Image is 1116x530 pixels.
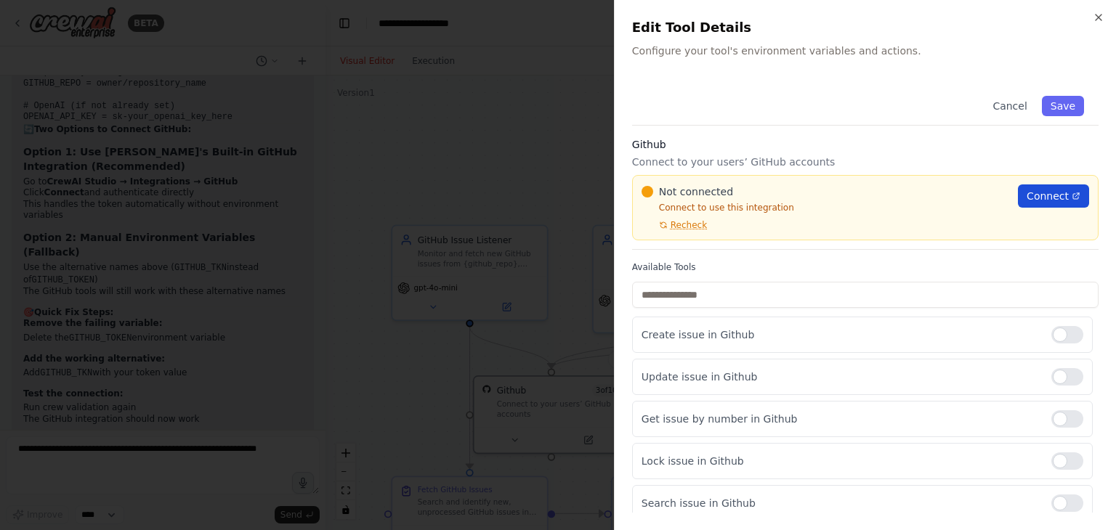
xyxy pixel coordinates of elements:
[659,184,733,199] span: Not connected
[642,202,1009,213] p: Connect to use this integration
[642,412,1040,426] p: Get issue by number in Github
[632,261,1099,273] label: Available Tools
[632,17,1099,38] h2: Edit Tool Details
[642,327,1040,342] p: Create issue in Github
[642,496,1040,510] p: Search issue in Github
[642,219,707,231] button: Recheck
[642,370,1040,384] p: Update issue in Github
[1042,96,1084,116] button: Save
[984,96,1035,116] button: Cancel
[642,454,1040,468] p: Lock issue in Github
[632,137,1099,152] h3: Github
[1018,184,1089,208] a: Connect
[1027,189,1069,203] span: Connect
[632,155,1099,169] p: Connect to your users’ GitHub accounts
[671,219,707,231] span: Recheck
[632,44,1099,58] p: Configure your tool's environment variables and actions.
